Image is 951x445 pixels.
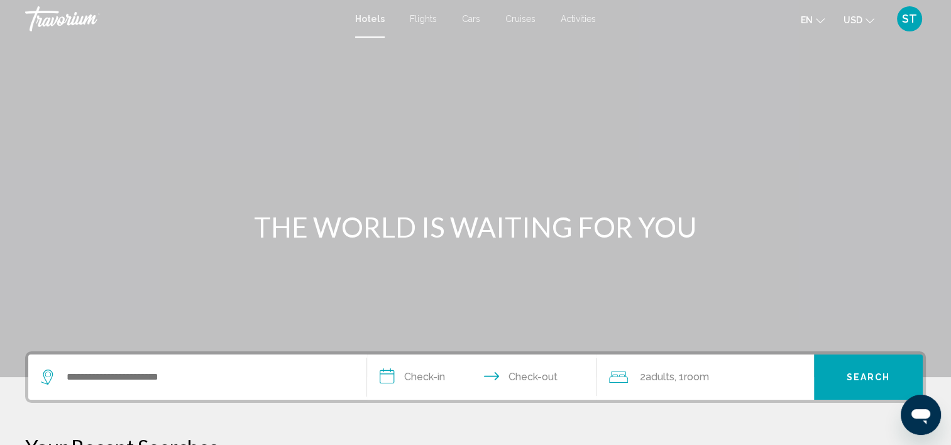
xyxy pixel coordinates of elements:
[25,6,343,31] a: Travorium
[28,354,923,400] div: Search widget
[893,6,926,32] button: User Menu
[901,395,941,435] iframe: Button to launch messaging window
[561,14,596,24] a: Activities
[505,14,536,24] a: Cruises
[801,15,813,25] span: en
[683,371,708,383] span: Room
[367,354,597,400] button: Check in and out dates
[674,368,708,386] span: , 1
[645,371,674,383] span: Adults
[410,14,437,24] a: Flights
[240,211,712,243] h1: THE WORLD IS WAITING FOR YOU
[844,15,862,25] span: USD
[814,354,923,400] button: Search
[847,373,891,383] span: Search
[596,354,814,400] button: Travelers: 2 adults, 0 children
[902,13,917,25] span: ST
[355,14,385,24] a: Hotels
[462,14,480,24] a: Cars
[639,368,674,386] span: 2
[801,11,825,29] button: Change language
[844,11,874,29] button: Change currency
